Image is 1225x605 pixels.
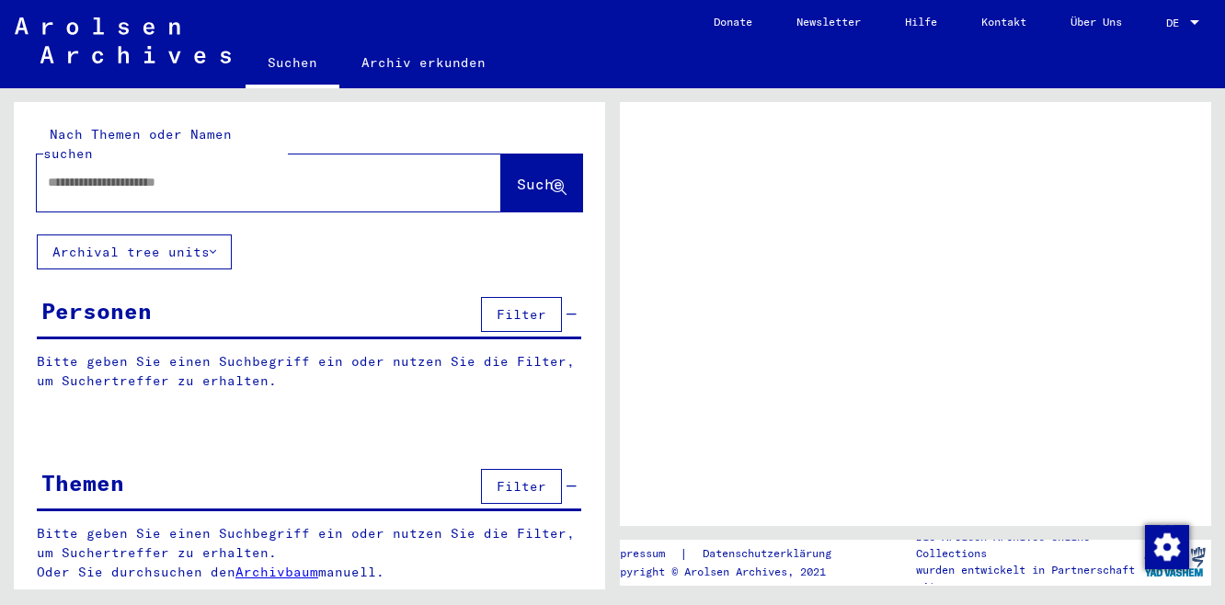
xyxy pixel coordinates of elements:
[339,40,508,85] a: Archiv erkunden
[916,562,1138,595] p: wurden entwickelt in Partnerschaft mit
[37,524,582,582] p: Bitte geben Sie einen Suchbegriff ein oder nutzen Sie die Filter, um Suchertreffer zu erhalten. O...
[517,175,563,193] span: Suche
[481,469,562,504] button: Filter
[1140,539,1209,585] img: yv_logo.png
[481,297,562,332] button: Filter
[1145,525,1189,569] img: Zustimmung ändern
[43,126,232,162] mat-label: Nach Themen oder Namen suchen
[41,294,152,327] div: Personen
[15,17,231,63] img: Arolsen_neg.svg
[41,466,124,499] div: Themen
[1166,17,1186,29] span: DE
[501,154,582,211] button: Suche
[235,564,318,580] a: Archivbaum
[1144,524,1188,568] div: Zustimmung ändern
[607,544,680,564] a: Impressum
[497,306,546,323] span: Filter
[607,544,853,564] div: |
[688,544,853,564] a: Datenschutzerklärung
[497,478,546,495] span: Filter
[916,529,1138,562] p: Die Arolsen Archives Online-Collections
[607,564,853,580] p: Copyright © Arolsen Archives, 2021
[37,234,232,269] button: Archival tree units
[37,352,581,391] p: Bitte geben Sie einen Suchbegriff ein oder nutzen Sie die Filter, um Suchertreffer zu erhalten.
[246,40,339,88] a: Suchen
